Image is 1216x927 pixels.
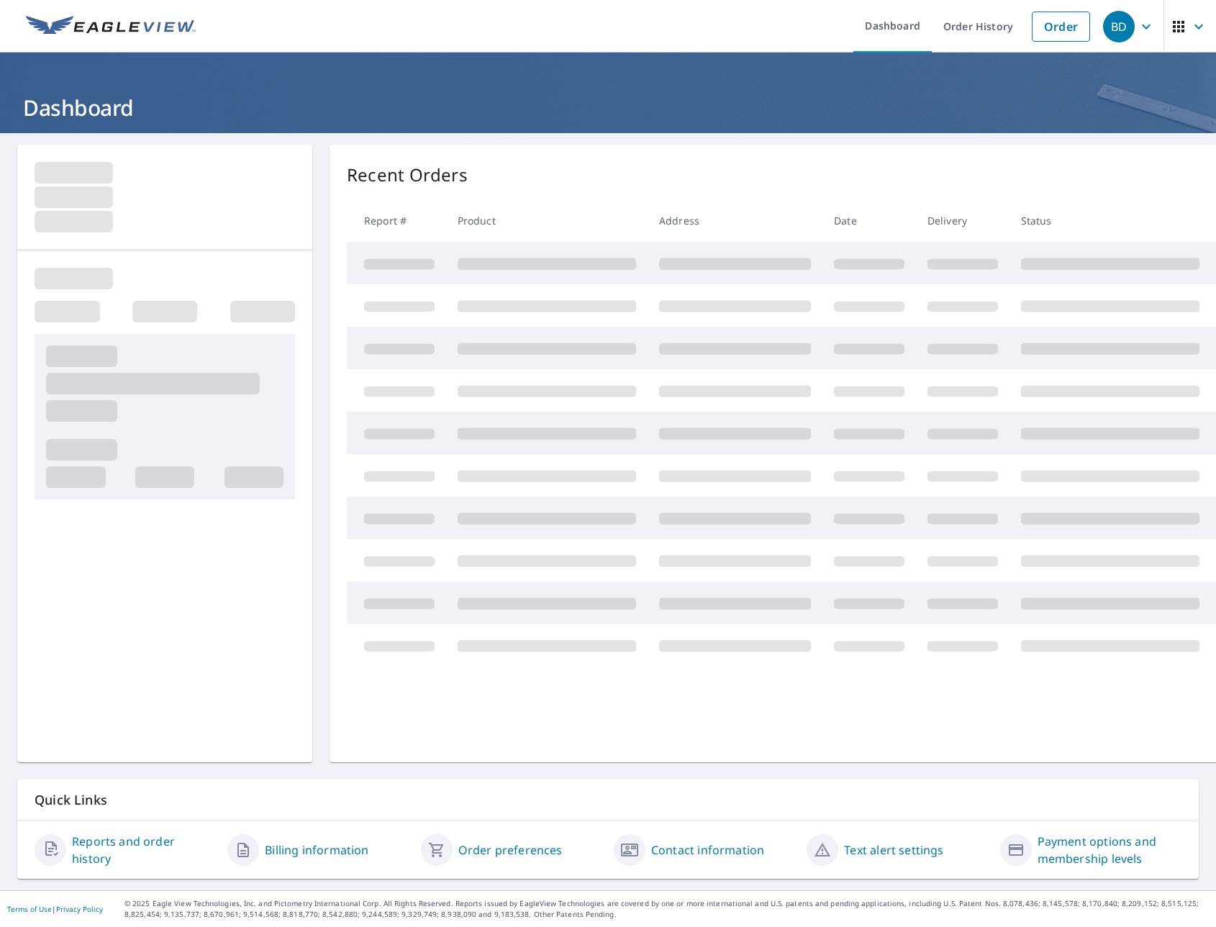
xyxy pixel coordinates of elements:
[844,841,943,859] a: Text alert settings
[347,162,468,188] p: Recent Orders
[822,199,916,242] th: Date
[916,199,1009,242] th: Delivery
[26,16,196,37] img: EV Logo
[35,791,1181,809] p: Quick Links
[1009,199,1211,242] th: Status
[648,199,822,242] th: Address
[7,904,52,914] a: Terms of Use
[1103,11,1135,42] div: BD
[17,93,1199,122] h1: Dashboard
[72,833,216,867] a: Reports and order history
[7,905,103,913] p: |
[124,898,1209,920] p: © 2025 Eagle View Technologies, Inc. and Pictometry International Corp. All Rights Reserved. Repo...
[56,904,103,914] a: Privacy Policy
[347,199,446,242] th: Report #
[651,841,764,859] a: Contact information
[265,841,368,859] a: Billing information
[1038,833,1181,867] a: Payment options and membership levels
[1032,12,1090,42] a: Order
[458,841,563,859] a: Order preferences
[446,199,648,242] th: Product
